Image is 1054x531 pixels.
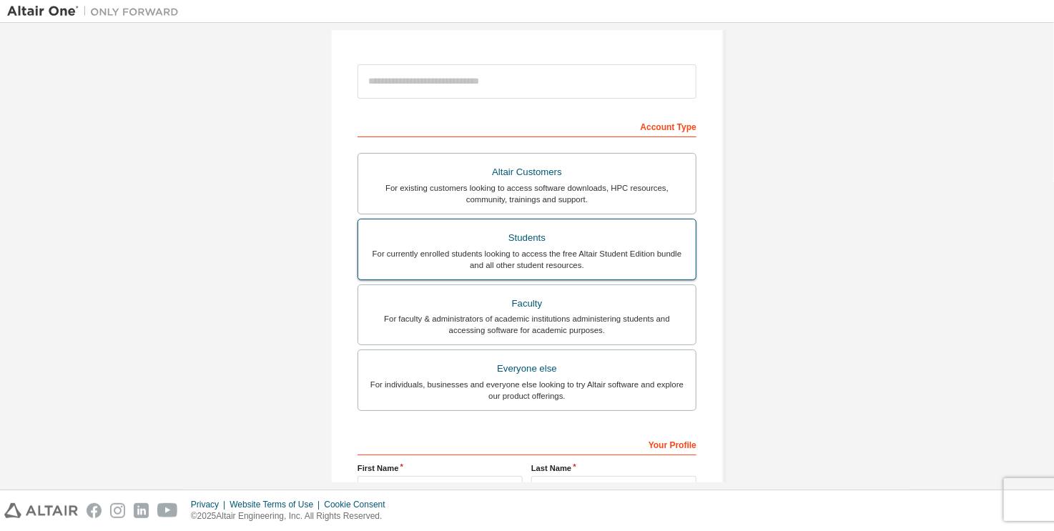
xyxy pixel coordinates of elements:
div: For individuals, businesses and everyone else looking to try Altair software and explore our prod... [367,379,687,402]
img: altair_logo.svg [4,503,78,518]
div: For currently enrolled students looking to access the free Altair Student Edition bundle and all ... [367,248,687,271]
div: Students [367,228,687,248]
img: youtube.svg [157,503,178,518]
img: instagram.svg [110,503,125,518]
div: Altair Customers [367,162,687,182]
img: facebook.svg [87,503,102,518]
div: Your Profile [358,432,696,455]
img: linkedin.svg [134,503,149,518]
div: For existing customers looking to access software downloads, HPC resources, community, trainings ... [367,182,687,205]
label: Last Name [531,462,696,474]
label: First Name [358,462,523,474]
p: © 2025 Altair Engineering, Inc. All Rights Reserved. [191,510,394,522]
div: Privacy [191,499,230,510]
div: Faculty [367,294,687,314]
div: Everyone else [367,359,687,379]
div: Account Type [358,114,696,137]
div: Cookie Consent [324,499,393,510]
img: Altair One [7,4,186,19]
div: Website Terms of Use [230,499,324,510]
div: For faculty & administrators of academic institutions administering students and accessing softwa... [367,313,687,336]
